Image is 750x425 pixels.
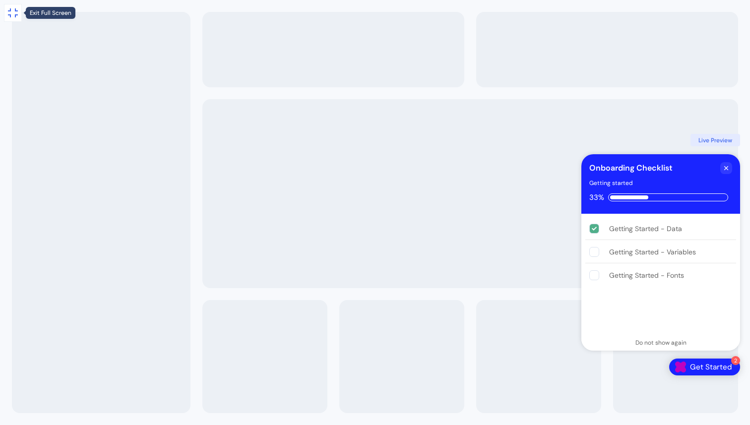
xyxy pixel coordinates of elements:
[690,362,732,372] div: Get Started
[609,269,684,281] div: Getting Started - Fonts
[589,193,732,202] div: Checklist progress: 33%
[585,218,736,240] div: Getting Started - Data is complete.
[609,223,682,235] div: Getting Started - Data
[589,193,604,202] div: 33%
[720,162,732,174] div: Close Checklist
[698,136,732,144] span: Live Preview
[731,356,740,365] div: 2
[589,162,673,174] div: Onboarding Checklist
[585,241,736,263] div: Getting Started - Variables is incomplete.
[585,264,736,286] div: Getting Started - Fonts is incomplete.
[581,214,740,332] div: Checklist items
[669,359,740,375] div: Open Get Started checklist, remaining modules: 2
[581,154,740,351] div: Checklist Container
[635,339,687,347] div: Do not show again
[609,246,696,258] div: Getting Started - Variables
[589,178,633,188] div: Getting started
[675,362,686,372] img: launcher-image-alternative-text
